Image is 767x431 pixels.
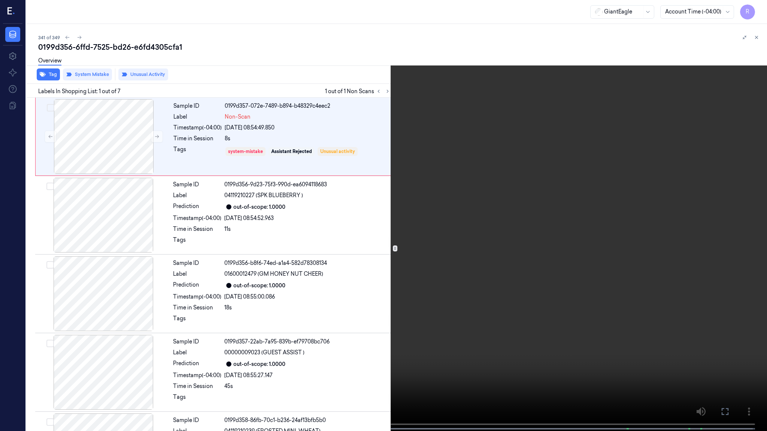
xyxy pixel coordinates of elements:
[173,113,222,121] div: Label
[224,270,323,278] span: 01600012479 (GM HONEY NUT CHEER)
[233,203,285,211] div: out-of-scope: 1.0000
[38,88,121,95] span: Labels In Shopping List: 1 out of 7
[173,293,221,301] div: Timestamp (-04:00)
[173,259,221,267] div: Sample ID
[224,372,391,379] div: [DATE] 08:55:27.147
[224,192,303,199] span: 04119210227 (SPK BLUEBERRY )
[173,393,221,405] div: Tags
[224,225,391,233] div: 11s
[224,181,391,189] div: 0199d356-9d23-75f3-990d-ea6094118683
[173,135,222,143] div: Time in Session
[173,315,221,327] div: Tags
[173,349,221,357] div: Label
[173,192,221,199] div: Label
[38,42,761,52] div: 0199d356-6ffd-7525-bd26-e6fd4305cfa1
[118,68,168,80] button: Unusual Activity
[233,282,285,290] div: out-of-scope: 1.0000
[173,382,221,390] div: Time in Session
[173,270,221,278] div: Label
[47,104,54,111] button: Select row
[173,416,221,424] div: Sample ID
[224,214,391,222] div: [DATE] 08:54:52.963
[173,304,221,312] div: Time in Session
[173,102,222,110] div: Sample ID
[224,349,304,357] span: 00000009023 (GUEST ASSIST )
[173,124,222,132] div: Timestamp (-04:00)
[46,183,54,190] button: Select row
[271,148,312,155] div: Assistant Rejected
[225,113,251,121] span: Non-Scan
[46,340,54,347] button: Select row
[173,202,221,211] div: Prediction
[325,87,392,96] span: 1 out of 1 Non Scans
[46,418,54,426] button: Select row
[233,360,285,368] div: out-of-scope: 1.0000
[173,338,221,346] div: Sample ID
[173,225,221,233] div: Time in Session
[38,34,60,41] span: 341 of 349
[224,382,391,390] div: 45s
[740,4,755,19] button: R
[225,102,390,110] div: 0199d357-072e-7489-b894-b48329c4eec2
[225,124,390,132] div: [DATE] 08:54:49.850
[224,416,391,424] div: 0199d358-86fb-70c1-b236-24af13bfb5b0
[173,214,221,222] div: Timestamp (-04:00)
[173,372,221,379] div: Timestamp (-04:00)
[173,181,221,189] div: Sample ID
[224,304,391,312] div: 18s
[173,146,222,158] div: Tags
[224,338,391,346] div: 0199d357-22ab-7a95-839b-ef79708bc706
[320,148,355,155] div: Unusual activity
[173,360,221,369] div: Prediction
[224,259,391,267] div: 0199d356-b8f6-74ed-a1a4-582d78308134
[38,57,61,65] a: Overview
[225,135,390,143] div: 8s
[173,281,221,290] div: Prediction
[46,261,54,269] button: Select row
[63,68,112,80] button: System Mistake
[228,148,263,155] div: system-mistake
[173,236,221,248] div: Tags
[224,293,391,301] div: [DATE] 08:55:00.086
[37,68,60,80] button: Tag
